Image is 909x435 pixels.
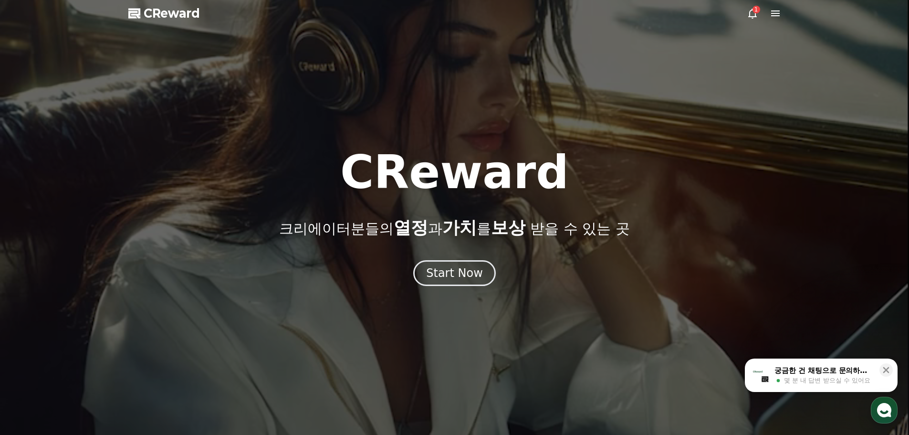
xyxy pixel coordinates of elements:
a: Start Now [413,270,496,279]
span: 보상 [491,218,525,237]
span: 열정 [394,218,428,237]
div: Start Now [426,265,483,281]
div: 1 [752,6,760,13]
h1: CReward [340,149,569,195]
a: 1 [747,8,758,19]
span: 가치 [442,218,477,237]
p: 크리에이터분들의 과 를 받을 수 있는 곳 [279,218,629,237]
button: Start Now [413,260,496,286]
a: CReward [128,6,200,21]
span: CReward [144,6,200,21]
